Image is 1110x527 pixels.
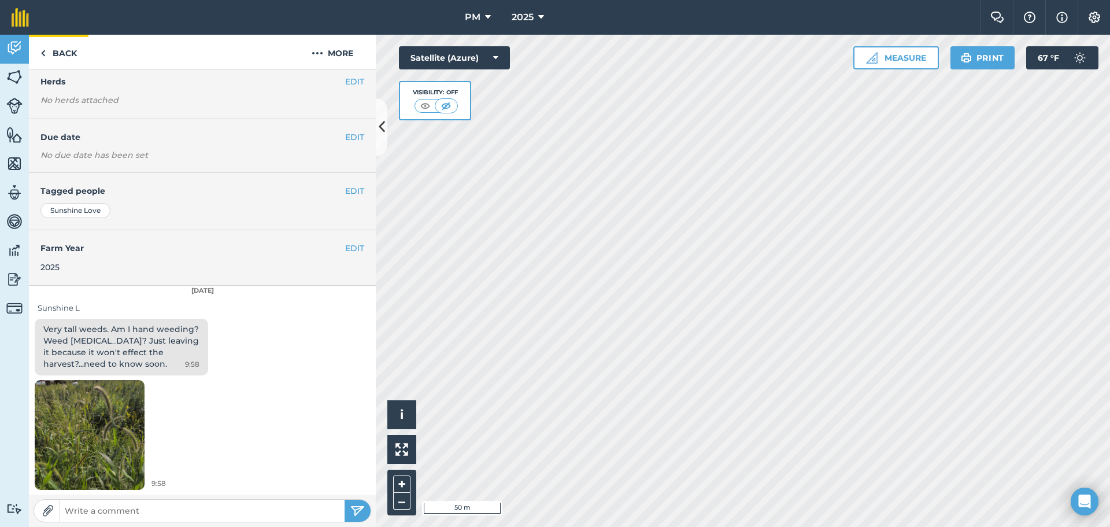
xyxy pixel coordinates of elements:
button: 67 °F [1026,46,1098,69]
span: PM [465,10,480,24]
img: svg+xml;base64,PHN2ZyB4bWxucz0iaHR0cDovL3d3dy53My5vcmcvMjAwMC9zdmciIHdpZHRoPSI1NiIgaGVpZ2h0PSI2MC... [6,126,23,143]
img: Four arrows, one pointing top left, one top right, one bottom right and the last bottom left [395,443,408,456]
img: svg+xml;base64,PHN2ZyB4bWxucz0iaHR0cDovL3d3dy53My5vcmcvMjAwMC9zdmciIHdpZHRoPSI1MCIgaGVpZ2h0PSI0MC... [439,100,453,112]
div: Visibility: Off [413,88,458,97]
span: 67 ° F [1038,46,1059,69]
button: EDIT [345,131,364,143]
img: svg+xml;base64,PD94bWwgdmVyc2lvbj0iMS4wIiBlbmNvZGluZz0idXRmLTgiPz4KPCEtLSBHZW5lcmF0b3I6IEFkb2JlIE... [6,184,23,201]
img: Two speech bubbles overlapping with the left bubble in the forefront [990,12,1004,23]
div: Sunshine L [38,302,367,314]
button: More [289,35,376,69]
img: A cog icon [1087,12,1101,23]
div: 2025 [40,261,364,274]
a: Back [29,35,88,69]
input: Write a comment [60,503,345,519]
img: svg+xml;base64,PHN2ZyB4bWxucz0iaHR0cDovL3d3dy53My5vcmcvMjAwMC9zdmciIHdpZHRoPSIyMCIgaGVpZ2h0PSIyNC... [312,46,323,60]
div: Sunshine Love [40,203,110,218]
img: svg+xml;base64,PHN2ZyB4bWxucz0iaHR0cDovL3d3dy53My5vcmcvMjAwMC9zdmciIHdpZHRoPSI5IiBoZWlnaHQ9IjI0Ii... [40,46,46,60]
img: svg+xml;base64,PHN2ZyB4bWxucz0iaHR0cDovL3d3dy53My5vcmcvMjAwMC9zdmciIHdpZHRoPSIyNSIgaGVpZ2h0PSIyNC... [350,504,365,518]
img: svg+xml;base64,PD94bWwgdmVyc2lvbj0iMS4wIiBlbmNvZGluZz0idXRmLTgiPz4KPCEtLSBHZW5lcmF0b3I6IEFkb2JlIE... [6,242,23,259]
button: Satellite (Azure) [399,46,510,69]
img: Paperclip icon [42,505,54,517]
img: svg+xml;base64,PD94bWwgdmVyc2lvbj0iMS4wIiBlbmNvZGluZz0idXRmLTgiPz4KPCEtLSBHZW5lcmF0b3I6IEFkb2JlIE... [6,300,23,316]
span: 9:58 [185,359,199,370]
h4: Herds [40,75,376,88]
div: [DATE] [29,286,376,296]
button: Print [950,46,1015,69]
img: Loading spinner [35,362,145,507]
div: No due date has been set [40,149,364,161]
img: svg+xml;base64,PHN2ZyB4bWxucz0iaHR0cDovL3d3dy53My5vcmcvMjAwMC9zdmciIHdpZHRoPSI1MCIgaGVpZ2h0PSI0MC... [418,100,432,112]
img: svg+xml;base64,PHN2ZyB4bWxucz0iaHR0cDovL3d3dy53My5vcmcvMjAwMC9zdmciIHdpZHRoPSIxNyIgaGVpZ2h0PSIxNy... [1056,10,1068,24]
img: svg+xml;base64,PD94bWwgdmVyc2lvbj0iMS4wIiBlbmNvZGluZz0idXRmLTgiPz4KPCEtLSBHZW5lcmF0b3I6IEFkb2JlIE... [6,39,23,57]
button: + [393,476,410,493]
div: Very tall weeds. Am I hand weeding? Weed [MEDICAL_DATA]? Just leaving it because it won't effect ... [35,319,208,375]
button: EDIT [345,242,364,255]
img: svg+xml;base64,PD94bWwgdmVyc2lvbj0iMS4wIiBlbmNvZGluZz0idXRmLTgiPz4KPCEtLSBHZW5lcmF0b3I6IEFkb2JlIE... [6,98,23,114]
span: 9:58 [151,478,166,489]
em: No herds attached [40,94,376,106]
button: i [387,400,416,429]
h4: Farm Year [40,242,364,255]
button: EDIT [345,75,364,88]
img: svg+xml;base64,PD94bWwgdmVyc2lvbj0iMS4wIiBlbmNvZGluZz0idXRmLTgiPz4KPCEtLSBHZW5lcmF0b3I6IEFkb2JlIE... [6,213,23,230]
button: – [393,493,410,510]
img: svg+xml;base64,PHN2ZyB4bWxucz0iaHR0cDovL3d3dy53My5vcmcvMjAwMC9zdmciIHdpZHRoPSI1NiIgaGVpZ2h0PSI2MC... [6,68,23,86]
img: svg+xml;base64,PD94bWwgdmVyc2lvbj0iMS4wIiBlbmNvZGluZz0idXRmLTgiPz4KPCEtLSBHZW5lcmF0b3I6IEFkb2JlIE... [6,271,23,288]
img: svg+xml;base64,PHN2ZyB4bWxucz0iaHR0cDovL3d3dy53My5vcmcvMjAwMC9zdmciIHdpZHRoPSIxOSIgaGVpZ2h0PSIyNC... [961,51,972,65]
div: Open Intercom Messenger [1071,488,1098,515]
img: svg+xml;base64,PHN2ZyB4bWxucz0iaHR0cDovL3d3dy53My5vcmcvMjAwMC9zdmciIHdpZHRoPSI1NiIgaGVpZ2h0PSI2MC... [6,155,23,172]
img: Ruler icon [866,52,878,64]
h4: Tagged people [40,185,364,197]
h4: Due date [40,131,364,143]
button: Measure [853,46,939,69]
button: EDIT [345,185,364,197]
img: svg+xml;base64,PD94bWwgdmVyc2lvbj0iMS4wIiBlbmNvZGluZz0idXRmLTgiPz4KPCEtLSBHZW5lcmF0b3I6IEFkb2JlIE... [6,503,23,514]
img: fieldmargin Logo [12,8,29,27]
img: A question mark icon [1023,12,1037,23]
img: svg+xml;base64,PD94bWwgdmVyc2lvbj0iMS4wIiBlbmNvZGluZz0idXRmLTgiPz4KPCEtLSBHZW5lcmF0b3I6IEFkb2JlIE... [1068,46,1091,69]
span: 2025 [512,10,534,24]
span: i [400,407,404,422]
